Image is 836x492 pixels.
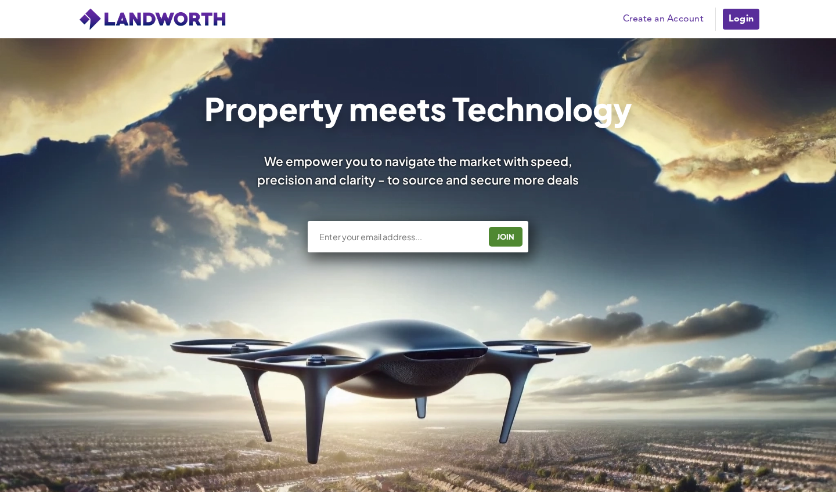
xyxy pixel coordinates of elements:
[617,10,709,28] a: Create an Account
[722,8,761,31] a: Login
[489,227,522,247] button: JOIN
[204,93,632,124] h1: Property meets Technology
[242,152,594,188] div: We empower you to navigate the market with speed, precision and clarity - to source and secure mo...
[492,227,519,246] div: JOIN
[318,231,480,243] input: Enter your email address...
